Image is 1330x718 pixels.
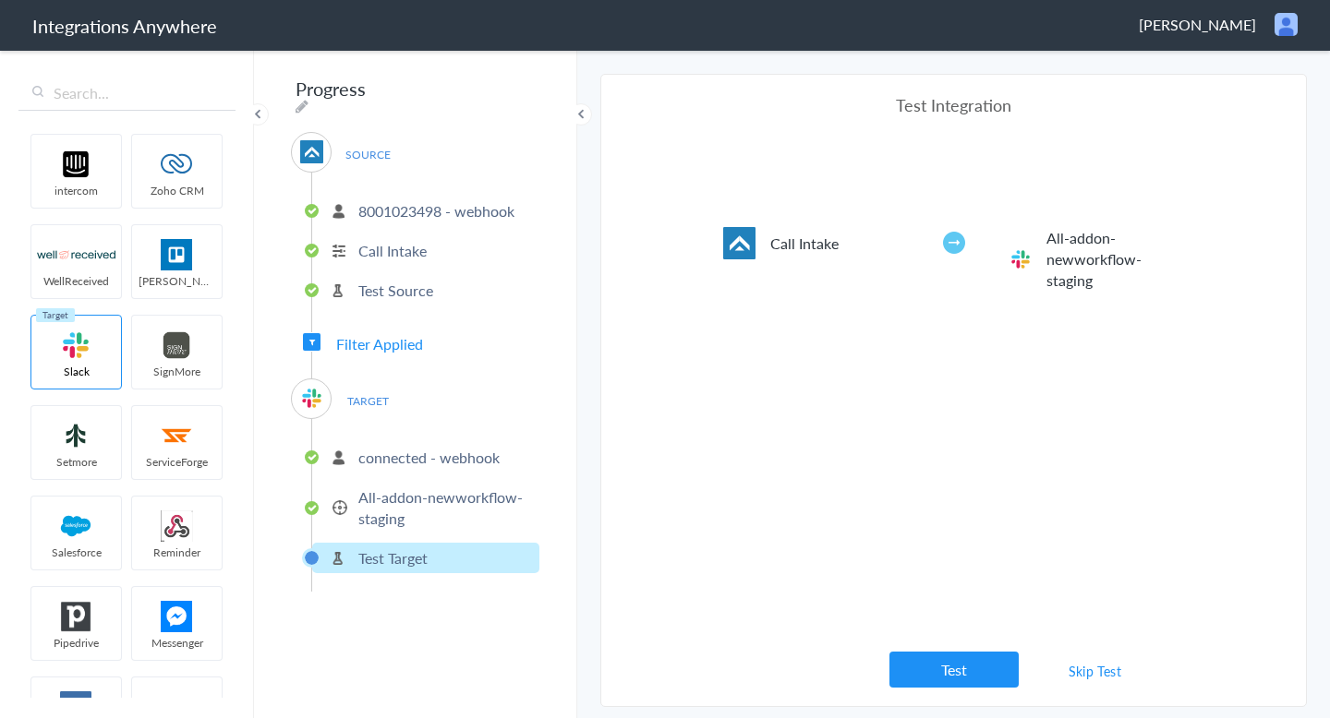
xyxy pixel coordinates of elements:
p: Call Intake [358,240,427,261]
img: user.png [1275,13,1298,36]
span: WellReceived [31,273,121,289]
p: 8001023498 - webhook [358,200,514,221]
img: FBM.png [138,601,216,632]
span: Slack [31,364,121,379]
span: Setmore [31,454,121,470]
img: af-app-logo.svg [300,140,323,163]
p: Test Source [358,280,433,301]
img: salesforce-logo.svg [37,510,115,542]
span: SignMore [132,364,222,379]
img: af-app-logo.svg [723,227,756,259]
img: serviceforge-icon.png [138,420,216,451]
img: wr-logo.svg [37,239,115,270]
img: trello.png [138,239,216,270]
span: Messenger [132,635,222,651]
button: Test [889,652,1019,688]
img: setmoreNew.jpg [37,420,115,451]
p: Test Target [358,547,428,568]
h4: Test Integration [723,93,1185,116]
a: Skip Test [1046,654,1144,688]
span: [PERSON_NAME] [132,273,222,289]
img: slack-logo.svg [1010,248,1032,270]
span: [PERSON_NAME] [1139,14,1256,35]
img: pipedrive.png [37,601,115,632]
h1: Integrations Anywhere [32,13,217,39]
img: intercom-logo.svg [37,149,115,180]
span: Salesforce [31,544,121,560]
span: Filter Applied [336,333,423,354]
span: SOURCE [332,142,403,167]
span: ServiceForge [132,454,222,470]
img: signmore-logo.png [138,329,216,361]
img: zoho-logo.svg [138,149,216,180]
img: webhook.png [138,510,216,542]
img: slack-logo.svg [300,387,323,410]
h5: Call Intake [770,233,895,254]
p: All-addon-newworkflow-staging [358,486,535,529]
img: slack-logo.svg [37,329,115,361]
input: Search... [18,76,236,111]
span: Pipedrive [31,635,121,651]
p: connected - webhook [358,447,500,468]
span: Reminder [132,544,222,560]
span: TARGET [332,389,403,413]
span: intercom [31,183,121,198]
span: Zoho CRM [132,183,222,198]
h5: All-addon-newworkflow-staging [1046,227,1171,291]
